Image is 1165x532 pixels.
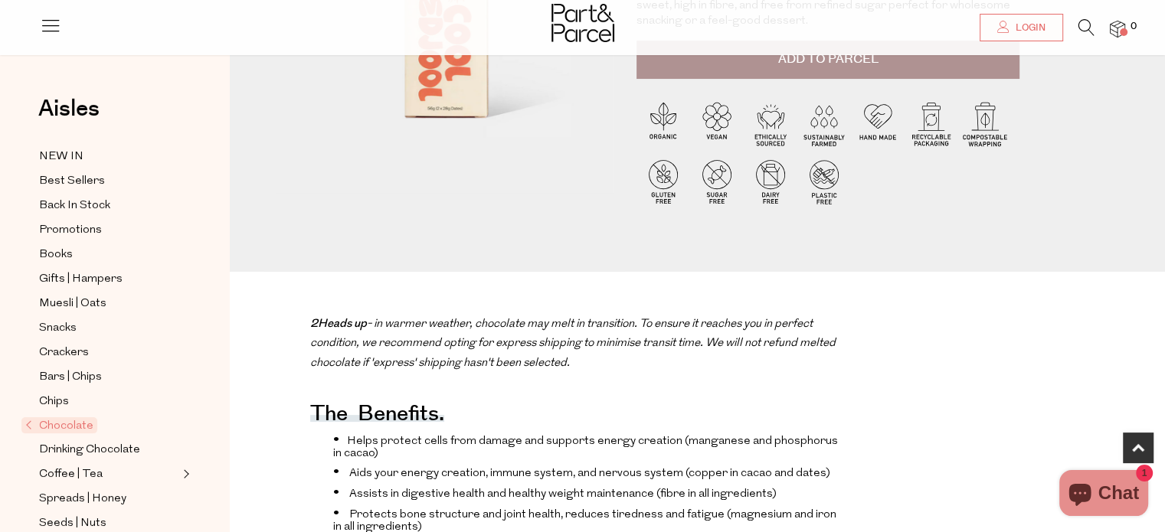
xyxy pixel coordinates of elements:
[39,196,178,215] a: Back In Stock
[333,432,845,459] li: Helps protect cells from damage and supports energy creation (manganese and phosphorus in cacao)
[690,155,744,208] img: P_P-ICONS-Live_Bec_V11_Sugar_Free.svg
[980,14,1063,41] a: Login
[333,485,845,501] li: Assists in digestive health and healthy weight maintenance (fibre in all ingredients)
[1110,21,1125,37] a: 0
[690,96,744,150] img: P_P-ICONS-Live_Bec_V11_Vegan.svg
[39,465,178,484] a: Coffee | Tea
[851,96,905,150] img: P_P-ICONS-Live_Bec_V11_Handmade.svg
[797,155,851,208] img: P_P-ICONS-Live_Bec_V11_Plastic_Free.svg
[636,41,1019,79] button: Add to Parcel
[310,411,444,422] h4: The benefits.
[551,4,614,42] img: Part&Parcel
[39,440,178,459] a: Drinking Chocolate
[310,318,836,369] em: - in warmer weather, chocolate may melt in transition. To ensure it reaches you in perfect condit...
[797,96,851,150] img: P_P-ICONS-Live_Bec_V11_Sustainable_Farmed.svg
[39,490,126,508] span: Spreads | Honey
[39,465,103,484] span: Coffee | Tea
[744,96,797,150] img: P_P-ICONS-Live_Bec_V11_Ethically_Sourced.svg
[39,367,178,387] a: Bars | Chips
[636,96,690,150] img: P_P-ICONS-Live_Bec_V11_Organic.svg
[39,392,178,411] a: Chips
[958,96,1012,150] img: P_P-ICONS-Live_Bec_V11_Compostable_Wrapping.svg
[39,489,178,508] a: Spreads | Honey
[39,441,140,459] span: Drinking Chocolate
[179,465,190,483] button: Expand/Collapse Coffee | Tea
[39,148,83,166] span: NEW IN
[310,315,367,331] strong: 2Heads up
[1012,21,1046,34] span: Login
[1055,470,1153,520] inbox-online-store-chat: Shopify online store chat
[21,417,97,433] span: Chocolate
[333,465,845,480] li: Aids your energy creation, immune system, and nervous system (copper in cacao and dates)
[744,155,797,208] img: P_P-ICONS-Live_Bec_V11_Dairy_Free.svg
[39,368,102,387] span: Bars | Chips
[39,245,178,264] a: Books
[39,246,73,264] span: Books
[1127,20,1140,34] span: 0
[39,319,77,338] span: Snacks
[636,155,690,208] img: P_P-ICONS-Live_Bec_V11_Gluten_Free.svg
[39,171,178,191] a: Best Sellers
[39,270,123,289] span: Gifts | Hampers
[39,269,178,289] a: Gifts | Hampers
[39,318,178,338] a: Snacks
[39,147,178,166] a: NEW IN
[39,220,178,240] a: Promotions
[39,197,110,215] span: Back In Stock
[38,97,100,135] a: Aisles
[905,96,958,150] img: P_P-ICONS-Live_Bec_V11_Recyclable_Packaging.svg
[39,172,105,191] span: Best Sellers
[38,92,100,126] span: Aisles
[39,343,178,362] a: Crackers
[39,344,89,362] span: Crackers
[39,295,106,313] span: Muesli | Oats
[25,416,178,435] a: Chocolate
[39,294,178,313] a: Muesli | Oats
[778,51,879,68] span: Add to Parcel
[39,393,69,411] span: Chips
[39,221,102,240] span: Promotions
